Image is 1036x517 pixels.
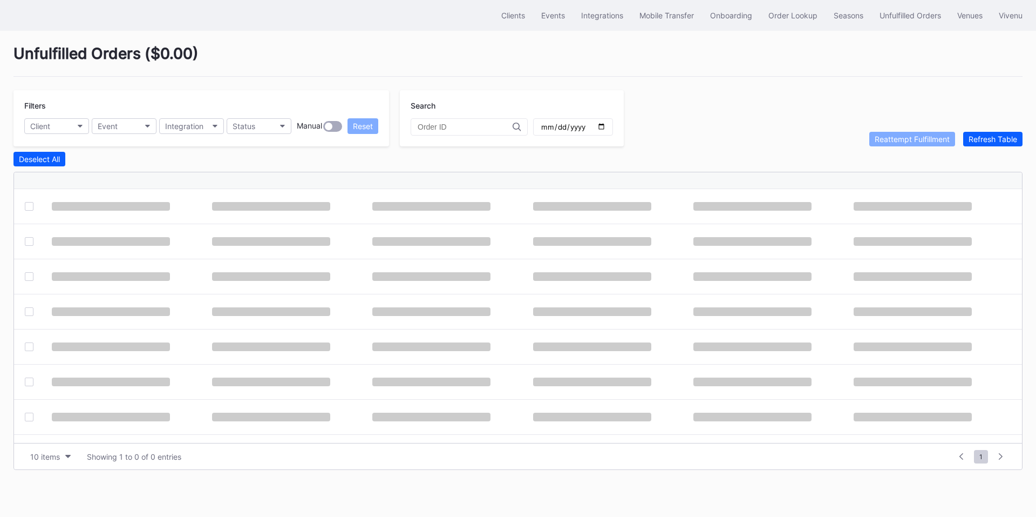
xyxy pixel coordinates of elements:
div: Refresh Table [969,135,1017,144]
div: Mobile Transfer [639,11,694,20]
button: Order Lookup [760,5,826,25]
button: Onboarding [702,5,760,25]
button: Venues [949,5,991,25]
div: Reset [353,122,373,131]
div: Reattempt Fulfillment [875,135,950,144]
div: Client [30,122,50,131]
button: Reattempt Fulfillment [869,132,955,146]
button: Reset [347,118,378,134]
button: 10 items [25,449,76,464]
div: Vivenu [999,11,1023,20]
button: Status [227,118,291,134]
div: Showing 1 to 0 of 0 entries [87,452,181,461]
div: Event [98,122,118,131]
div: Filters [24,101,378,110]
div: Manual [297,121,322,132]
div: Seasons [834,11,863,20]
div: Clients [501,11,525,20]
div: Search [411,101,613,110]
button: Mobile Transfer [631,5,702,25]
button: Seasons [826,5,871,25]
button: Vivenu [991,5,1031,25]
div: Onboarding [710,11,752,20]
div: Status [233,122,255,131]
span: 1 [974,450,988,464]
button: Client [24,118,89,134]
button: Integrations [573,5,631,25]
div: Venues [957,11,983,20]
input: Order ID [418,123,513,131]
div: Integrations [581,11,623,20]
div: Order Lookup [768,11,817,20]
div: Integration [165,122,203,131]
button: Refresh Table [963,132,1023,146]
button: Clients [493,5,533,25]
button: Integration [159,118,224,134]
div: Events [541,11,565,20]
div: Deselect All [19,155,60,164]
button: Event [92,118,156,134]
div: 10 items [30,452,60,461]
button: Deselect All [13,152,65,166]
button: Events [533,5,573,25]
button: Unfulfilled Orders [871,5,949,25]
div: Unfulfilled Orders ( $0.00 ) [13,44,1023,77]
div: Unfulfilled Orders [880,11,941,20]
